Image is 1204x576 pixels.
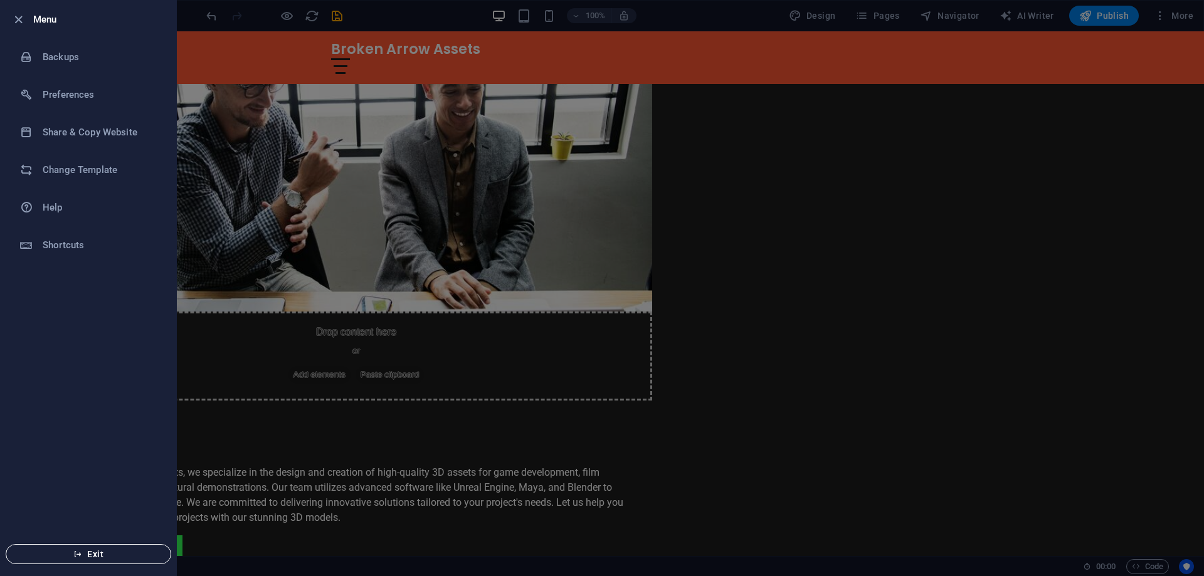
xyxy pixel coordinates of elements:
[16,549,161,559] span: Exit
[305,335,374,352] span: Paste clipboard
[33,12,166,27] h6: Menu
[43,50,159,65] h6: Backups
[43,200,159,215] h6: Help
[1,189,176,226] a: Help
[43,238,159,253] h6: Shortcuts
[6,544,171,564] button: Exit
[10,280,602,369] div: Drop content here
[43,87,159,102] h6: Preferences
[43,125,159,140] h6: Share & Copy Website
[238,335,300,352] span: Add elements
[43,162,159,177] h6: Change Template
